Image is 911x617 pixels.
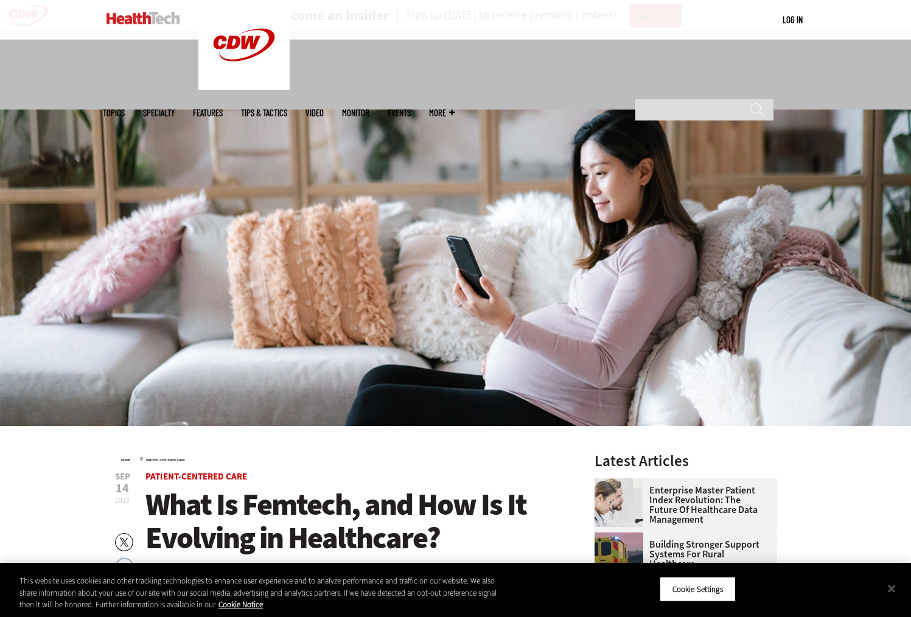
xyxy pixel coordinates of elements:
button: Cookie Settings [660,576,736,602]
div: This website uses cookies and other tracking technologies to enhance user experience and to analy... [19,575,501,611]
a: medical researchers look at data on desktop monitor [595,478,649,488]
a: Features [193,108,223,117]
a: Events [388,108,411,117]
span: 14 [115,483,130,495]
a: MonITor [342,108,369,117]
a: Enterprise Master Patient Index Revolution: The Future of Healthcare Data Management [595,486,770,525]
img: Home [106,12,180,24]
img: ambulance driving down country road at sunset [595,532,643,581]
span: Specialty [143,108,175,117]
a: Tips & Tactics [241,108,287,117]
div: » [121,453,563,463]
div: User menu [783,13,803,26]
span: Topics [103,108,125,117]
a: Home [121,458,130,462]
a: Patient-Centered Care [146,458,185,462]
a: Video [305,108,324,117]
img: medical researchers look at data on desktop monitor [595,478,643,527]
span: What Is Femtech, and How Is It Evolving in Healthcare? [145,484,526,558]
span: More [429,108,455,117]
a: CDW [198,80,290,93]
span: Sep [115,472,130,481]
a: More information about your privacy [218,599,263,610]
span: 2022 [115,495,130,505]
h3: Latest Articles [595,453,777,469]
a: Log in [783,14,803,25]
a: Building Stronger Support Systems for Rural Healthcare [595,540,770,569]
button: Close [878,575,905,602]
a: ambulance driving down country road at sunset [595,532,649,542]
a: Patient-Centered Care [145,470,247,483]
